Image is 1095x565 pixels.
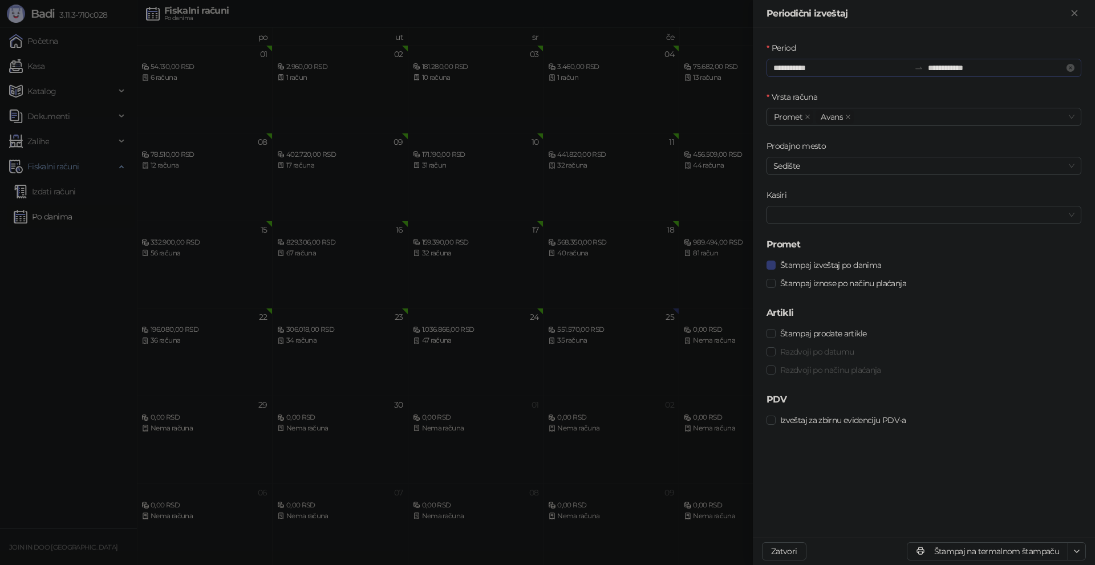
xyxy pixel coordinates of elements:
[776,364,886,376] span: Razdvoji po načinu plaćanja
[776,414,911,426] span: Izveštaj za zbirnu evidenciju PDV-a
[1066,64,1074,72] span: close-circle
[766,140,833,152] label: Prodajno mesto
[776,345,858,358] span: Razdvoji po datumu
[821,111,843,123] span: Avans
[845,114,851,120] span: close
[805,114,810,120] span: close
[766,306,1081,320] h5: Artikli
[776,259,886,271] span: Štampaj izveštaj po danima
[907,542,1068,560] button: Štampaj na termalnom štampaču
[766,7,1068,21] div: Periodični izveštaj
[914,63,923,72] span: to
[762,542,806,560] button: Zatvori
[776,277,911,290] span: Štampaj iznose po načinu plaćanja
[774,111,802,123] span: Promet
[773,157,1074,174] span: Sedište
[766,91,825,103] label: Vrsta računa
[1068,7,1081,21] button: Zatvori
[776,327,871,340] span: Štampaj prodate artikle
[773,62,910,74] input: Period
[766,42,802,54] label: Period
[766,189,794,201] label: Kasiri
[766,393,1081,407] h5: PDV
[766,238,1081,251] h5: Promet
[914,63,923,72] span: swap-right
